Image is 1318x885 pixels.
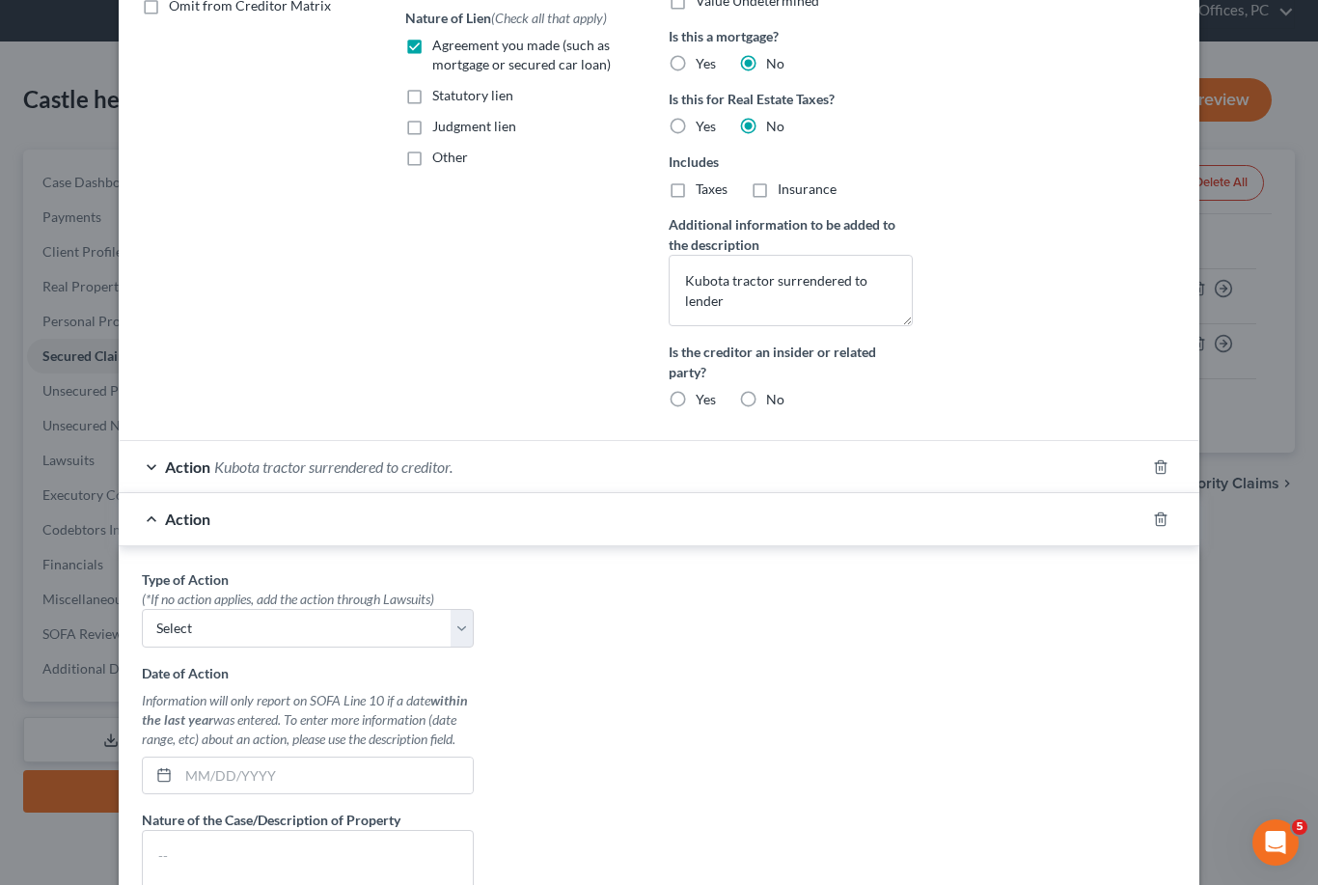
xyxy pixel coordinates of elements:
label: Is this a mortgage? [669,26,913,46]
span: Type of Action [142,571,229,588]
span: No [766,118,784,134]
span: (Check all that apply) [491,10,607,26]
label: Additional information to be added to the description [669,214,913,255]
span: No [766,391,784,407]
strong: within the last year [142,692,468,728]
label: Date of Action [142,663,229,683]
div: Information will only report on SOFA Line 10 if a date was entered. To enter more information (da... [142,691,474,749]
span: Judgment lien [432,118,516,134]
span: Action [165,510,210,528]
label: Nature of Lien [405,8,607,28]
span: No [766,55,784,71]
span: Agreement you made (such as mortgage or secured car loan) [432,37,611,72]
input: MM/DD/YYYY [178,758,473,794]
label: Nature of the Case/Description of Property [142,810,400,830]
span: Other [432,149,468,165]
span: Yes [696,55,716,71]
span: Yes [696,118,716,134]
label: Includes [669,152,913,172]
label: Is the creditor an insider or related party? [669,342,913,382]
span: Statutory lien [432,87,513,103]
iframe: Intercom live chat [1252,819,1299,866]
span: Kubota tractor surrendered to creditor. [214,457,453,476]
label: Is this for Real Estate Taxes? [669,89,913,109]
div: (*If no action applies, add the action through Lawsuits) [142,590,474,609]
span: 5 [1292,819,1307,835]
span: Yes [696,391,716,407]
span: Action [165,457,210,476]
span: Taxes [696,180,728,197]
span: Insurance [778,180,837,197]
